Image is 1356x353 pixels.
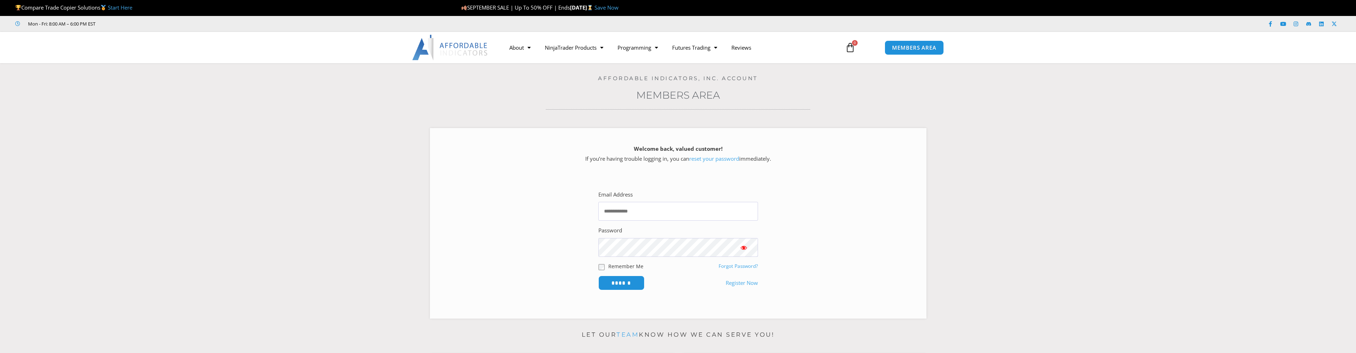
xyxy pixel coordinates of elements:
span: SEPTEMBER SALE | Up To 50% OFF | Ends [461,4,570,11]
a: MEMBERS AREA [885,40,944,55]
span: MEMBERS AREA [892,45,936,50]
span: Mon - Fri: 8:00 AM – 6:00 PM EST [26,20,95,28]
p: Let our know how we can serve you! [430,329,926,341]
a: Save Now [594,4,619,11]
a: Register Now [726,278,758,288]
iframe: Customer reviews powered by Trustpilot [105,20,212,27]
label: Password [598,226,622,236]
a: Forgot Password? [719,263,758,269]
a: 0 [835,37,866,58]
span: 0 [852,40,858,46]
a: reset your password [689,155,739,162]
img: 🍂 [461,5,467,10]
a: Affordable Indicators, Inc. Account [598,75,758,82]
a: Futures Trading [665,39,724,56]
img: 🏆 [16,5,21,10]
strong: [DATE] [570,4,594,11]
strong: Welcome back, valued customer! [634,145,723,152]
a: About [502,39,538,56]
img: ⌛ [587,5,593,10]
a: Programming [610,39,665,56]
label: Remember Me [608,263,643,270]
img: 🥇 [101,5,106,10]
nav: Menu [502,39,837,56]
p: If you’re having trouble logging in, you can immediately. [442,144,914,164]
a: Reviews [724,39,758,56]
a: team [616,331,639,338]
button: Show password [730,238,758,257]
a: Start Here [108,4,132,11]
img: LogoAI | Affordable Indicators – NinjaTrader [412,35,488,60]
a: Members Area [636,89,720,101]
a: NinjaTrader Products [538,39,610,56]
span: Compare Trade Copier Solutions [15,4,132,11]
label: Email Address [598,190,633,200]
